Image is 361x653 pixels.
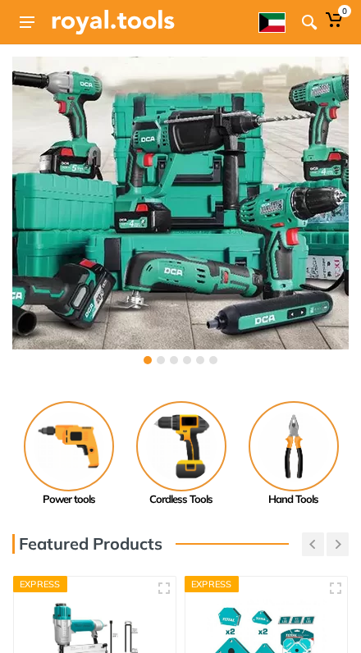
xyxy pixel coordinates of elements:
div: Express [13,576,67,592]
a: 0 [322,5,349,39]
span: 0 [338,5,351,17]
h3: Featured Products [12,534,162,554]
img: Royal - Power tools [24,401,114,491]
div: Power tools [12,491,125,508]
img: ar.webp [258,12,286,33]
img: Royal Tools Logo [52,10,175,34]
img: Royal - Hand Tools [249,401,339,491]
div: Express [185,576,239,592]
a: Cordless Tools [125,401,237,508]
a: Power tools [12,401,125,508]
div: Cordless Tools [125,491,237,508]
img: Royal - Cordless Tools [136,401,226,491]
a: Hand Tools [237,401,350,508]
div: Hand Tools [237,491,350,508]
